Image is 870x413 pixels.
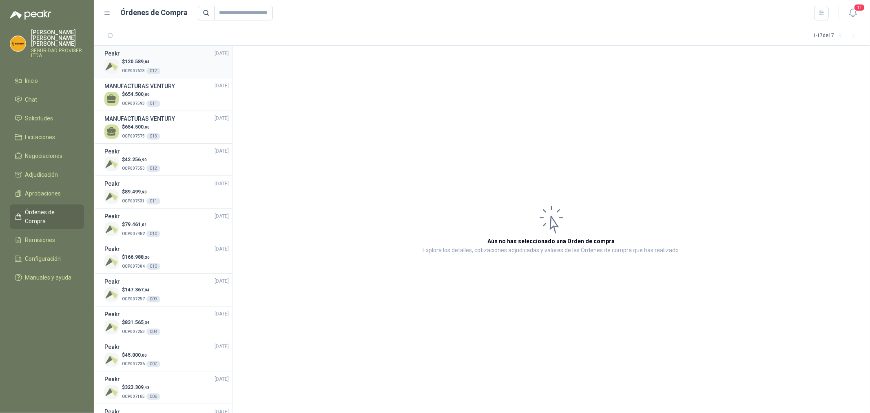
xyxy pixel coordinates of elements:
[104,375,229,400] a: Peakr[DATE] Company Logo$323.309,43OCP007185006
[122,134,145,138] span: OCP007575
[125,287,150,293] span: 147.367
[104,189,119,204] img: Company Logo
[122,264,145,269] span: OCP007304
[144,255,150,260] span: ,36
[122,297,145,301] span: OCP007257
[122,166,145,171] span: OCP007550
[104,212,120,221] h3: Peakr
[25,208,76,226] span: Órdenes de Compra
[146,329,160,335] div: 008
[125,124,150,130] span: 654.500
[125,352,147,358] span: 45.000
[104,49,120,58] h3: Peakr
[215,82,229,90] span: [DATE]
[215,245,229,253] span: [DATE]
[141,353,147,357] span: ,00
[25,235,55,244] span: Remisiones
[10,36,26,51] img: Company Logo
[122,123,160,131] p: $
[25,170,58,179] span: Adjudicación
[122,394,145,399] span: OCP007185
[215,50,229,58] span: [DATE]
[104,342,229,368] a: Peakr[DATE] Company Logo$45.000,00OCP007236007
[25,189,61,198] span: Aprobaciones
[10,10,51,20] img: Logo peakr
[104,82,175,91] h3: MANUFACTURAS VENTURY
[104,82,229,107] a: MANUFACTURAS VENTURY[DATE] $654.500,00OCP007593011
[125,222,147,227] span: 79.461
[141,190,147,194] span: ,90
[104,157,119,171] img: Company Logo
[146,231,160,237] div: 010
[10,148,84,164] a: Negociaciones
[846,6,860,20] button: 11
[146,165,160,172] div: 012
[10,92,84,107] a: Chat
[215,310,229,318] span: [DATE]
[144,92,150,97] span: ,00
[104,287,119,302] img: Company Logo
[10,111,84,126] a: Solicitudes
[104,49,229,75] a: Peakr[DATE] Company Logo$120.589,84OCP007623012
[144,60,150,64] span: ,84
[25,151,63,160] span: Negociaciones
[122,319,160,326] p: $
[215,180,229,188] span: [DATE]
[10,270,84,285] a: Manuales y ayuda
[10,186,84,201] a: Aprobaciones
[104,114,229,140] a: MANUFACTURAS VENTURY[DATE] $654.500,00OCP007575013
[104,147,229,173] a: Peakr[DATE] Company Logo$42.256,90OCP007550012
[423,246,680,255] p: Explora los detalles, cotizaciones adjudicadas y valores de las Órdenes de compra que has realizado.
[146,361,160,367] div: 007
[215,343,229,351] span: [DATE]
[122,188,160,196] p: $
[25,133,55,142] span: Licitaciones
[122,351,160,359] p: $
[104,375,120,384] h3: Peakr
[31,29,84,47] p: [PERSON_NAME] [PERSON_NAME] [PERSON_NAME]
[146,100,160,107] div: 011
[146,296,160,302] div: 009
[146,133,160,140] div: 013
[144,385,150,390] span: ,43
[104,222,119,236] img: Company Logo
[122,384,160,391] p: $
[146,198,160,204] div: 011
[122,362,145,366] span: OCP007236
[813,29,860,42] div: 1 - 17 de 17
[122,253,160,261] p: $
[488,237,615,246] h3: Aún no has seleccionado una Orden de compra
[122,199,145,203] span: OCP007531
[144,320,150,325] span: ,34
[141,222,147,227] span: ,01
[104,385,119,399] img: Company Logo
[122,156,160,164] p: $
[104,179,120,188] h3: Peakr
[121,7,188,18] h1: Órdenes de Compra
[31,48,84,58] p: SEGURIDAD PROVISER LTDA
[10,167,84,182] a: Adjudicación
[10,232,84,248] a: Remisiones
[104,277,120,286] h3: Peakr
[10,129,84,145] a: Licitaciones
[125,157,147,162] span: 42.256
[104,320,119,334] img: Company Logo
[104,310,120,319] h3: Peakr
[104,277,229,303] a: Peakr[DATE] Company Logo$147.367,94OCP007257009
[104,114,175,123] h3: MANUFACTURAS VENTURY
[10,204,84,229] a: Órdenes de Compra
[141,158,147,162] span: ,90
[104,212,229,238] a: Peakr[DATE] Company Logo$79.461,01OCP007482010
[10,73,84,89] a: Inicio
[125,91,150,97] span: 654.500
[122,69,145,73] span: OCP007623
[25,114,53,123] span: Solicitudes
[104,244,229,270] a: Peakr[DATE] Company Logo$166.988,36OCP007304010
[215,375,229,383] span: [DATE]
[144,288,150,292] span: ,94
[146,68,160,74] div: 012
[25,254,61,263] span: Configuración
[104,147,120,156] h3: Peakr
[104,179,229,205] a: Peakr[DATE] Company Logo$89.499,90OCP007531011
[25,76,38,85] span: Inicio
